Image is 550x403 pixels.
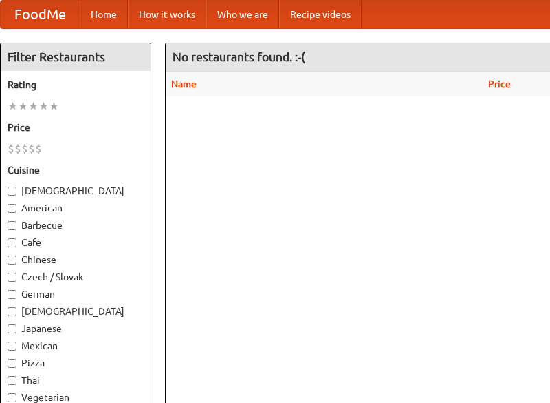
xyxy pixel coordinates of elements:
input: Barbecue [8,221,16,230]
label: [DEMOGRAPHIC_DATA] [8,184,144,198]
h5: Price [8,121,144,134]
li: $ [14,141,21,156]
a: Who we are [206,1,279,28]
input: Czech / Slovak [8,273,16,282]
input: [DEMOGRAPHIC_DATA] [8,307,16,316]
a: Name [171,79,197,90]
a: How it works [128,1,206,28]
label: Pizza [8,356,144,370]
input: American [8,204,16,213]
label: German [8,287,144,301]
input: Cafe [8,238,16,247]
input: Thai [8,376,16,385]
li: $ [28,141,35,156]
label: Cafe [8,236,144,249]
input: [DEMOGRAPHIC_DATA] [8,187,16,196]
label: Chinese [8,253,144,267]
label: Thai [8,373,144,387]
h5: Rating [8,78,144,92]
h4: Filter Restaurants [1,43,151,71]
label: Mexican [8,339,144,353]
li: $ [35,141,42,156]
li: ★ [8,99,18,114]
a: Recipe videos [279,1,362,28]
li: $ [8,141,14,156]
input: Vegetarian [8,393,16,402]
li: ★ [49,99,59,114]
li: ★ [38,99,49,114]
input: German [8,290,16,299]
li: $ [21,141,28,156]
label: Czech / Slovak [8,270,144,284]
li: ★ [18,99,28,114]
h5: Cuisine [8,163,144,177]
a: Price [488,79,511,90]
label: American [8,201,144,215]
a: FoodMe [1,1,80,28]
a: Home [80,1,128,28]
input: Mexican [8,342,16,351]
input: Chinese [8,256,16,265]
label: Japanese [8,322,144,335]
ng-pluralize: No restaurants found. :-( [173,50,305,63]
li: ★ [28,99,38,114]
input: Pizza [8,359,16,368]
label: Barbecue [8,218,144,232]
input: Japanese [8,324,16,333]
label: [DEMOGRAPHIC_DATA] [8,304,144,318]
